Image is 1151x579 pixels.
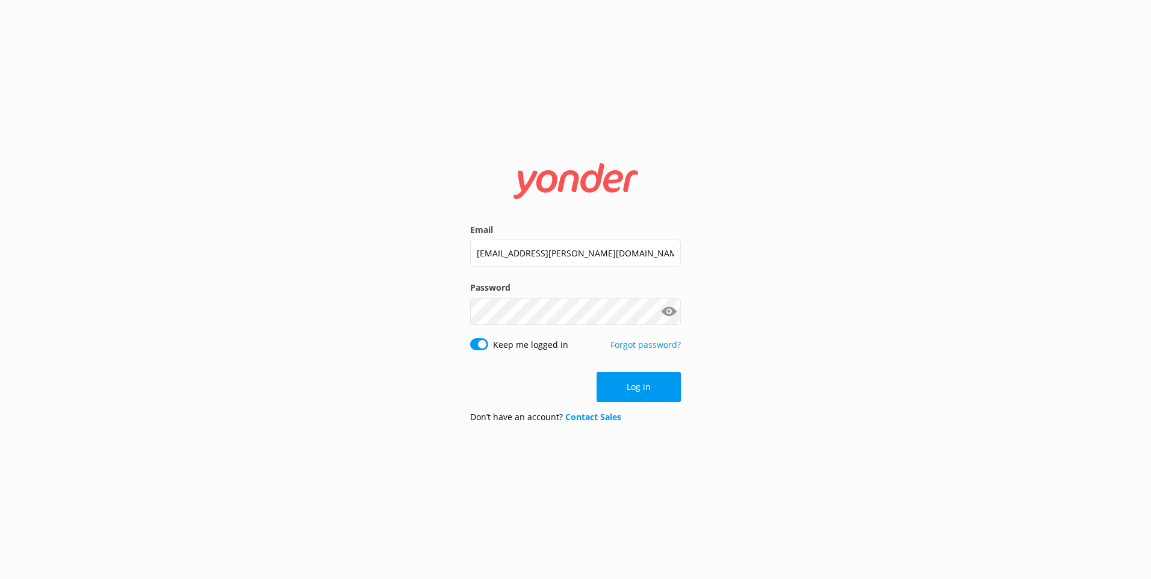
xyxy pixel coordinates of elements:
[565,411,621,423] a: Contact Sales
[470,223,681,237] label: Email
[470,281,681,294] label: Password
[610,339,681,350] a: Forgot password?
[657,299,681,323] button: Show password
[470,410,621,424] p: Don’t have an account?
[493,338,568,351] label: Keep me logged in
[597,372,681,402] button: Log in
[470,240,681,267] input: user@emailaddress.com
